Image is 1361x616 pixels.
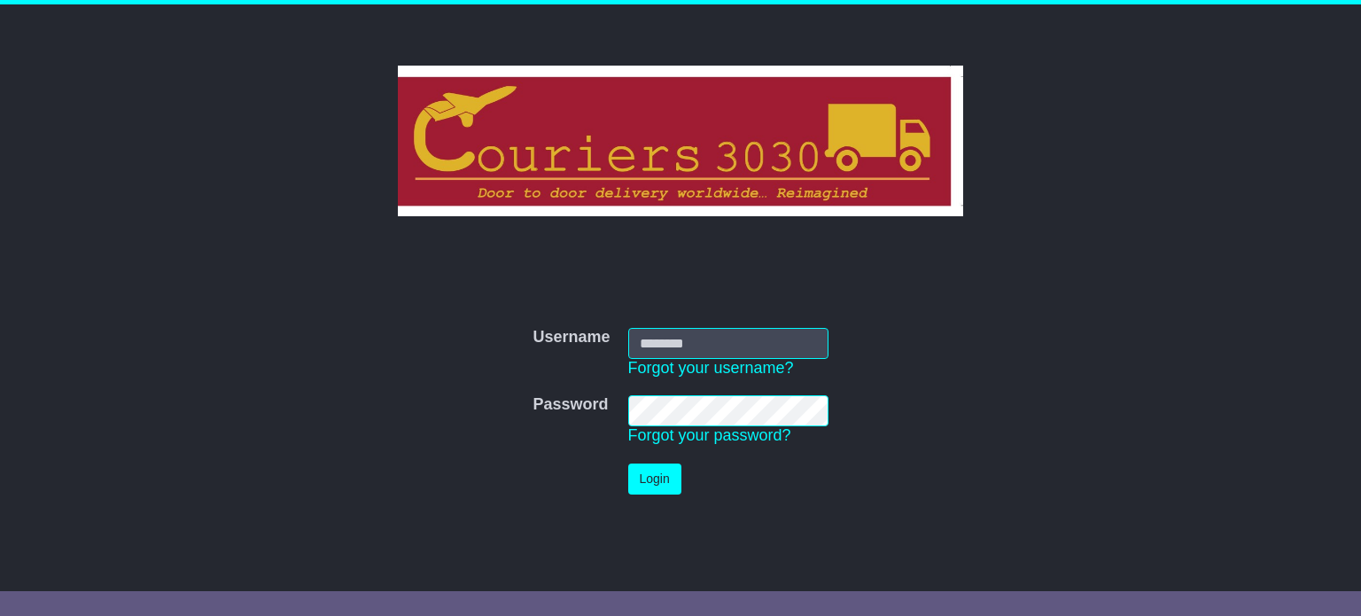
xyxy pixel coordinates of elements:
[628,359,794,377] a: Forgot your username?
[533,328,610,347] label: Username
[628,426,791,444] a: Forgot your password?
[628,464,681,495] button: Login
[533,395,608,415] label: Password
[398,66,964,216] img: Couriers 3030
